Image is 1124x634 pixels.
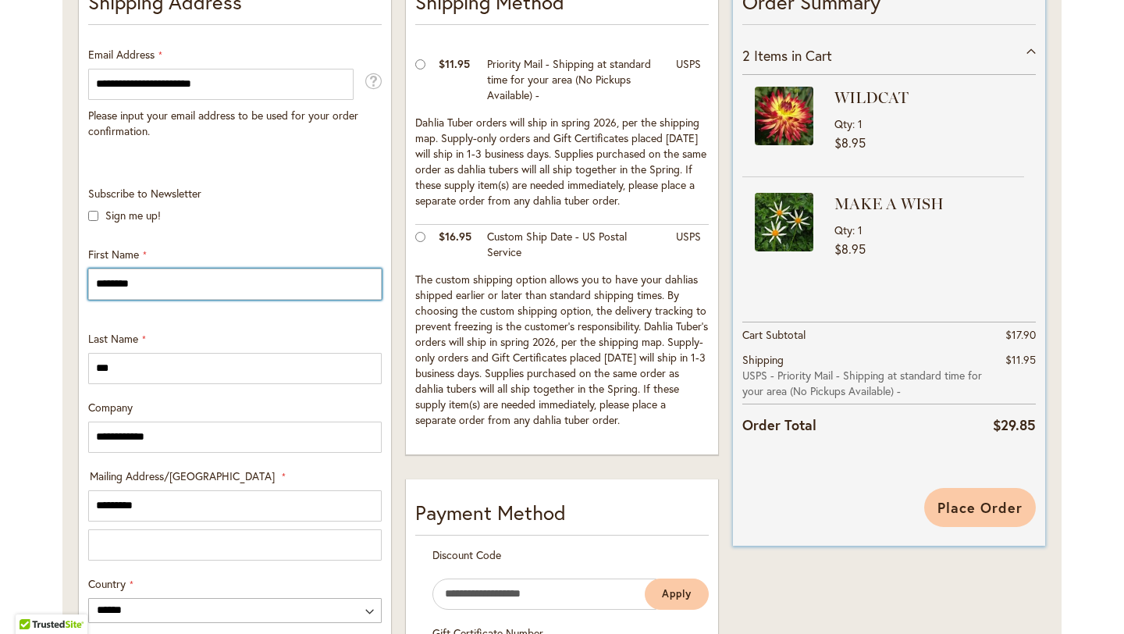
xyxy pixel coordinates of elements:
span: $17.90 [1005,327,1036,342]
td: USPS [668,52,709,111]
span: 1 [858,223,863,237]
span: Shipping [742,352,784,367]
iframe: Launch Accessibility Center [12,579,55,622]
button: Apply [645,579,709,610]
strong: MAKE A WISH [834,193,1020,215]
strong: WILDCAT [834,87,1020,109]
span: Company [88,400,133,415]
button: Place Order [924,488,1036,527]
span: Please input your email address to be used for your order confirmation. [88,108,358,138]
img: WILDCAT [755,87,813,145]
span: First Name [88,247,139,262]
div: Payment Method [415,498,709,536]
span: $8.95 [834,134,866,151]
span: USPS - Priority Mail - Shipping at standard time for your area (No Pickups Available) - [742,368,993,399]
span: Apply [662,587,692,600]
td: Priority Mail - Shipping at standard time for your area (No Pickups Available) - [479,52,668,111]
span: $11.95 [439,56,470,71]
span: Place Order [937,498,1023,517]
label: Sign me up! [105,208,161,223]
span: Discount Code [432,547,501,562]
span: Last Name [88,331,138,346]
span: Items in Cart [754,46,832,65]
span: $16.95 [439,229,471,244]
strong: Order Total [742,413,816,436]
th: Cart Subtotal [742,322,993,347]
span: $11.95 [1005,352,1036,367]
td: Custom Ship Date - US Postal Service [479,224,668,268]
td: The custom shipping option allows you to have your dahlias shipped earlier or later than standard... [415,268,709,436]
span: Qty [834,223,852,237]
span: $29.85 [993,415,1036,434]
span: Qty [834,116,852,131]
img: MAKE A WISH [755,193,813,251]
span: Email Address [88,47,155,62]
span: Country [88,576,126,591]
td: USPS [668,224,709,268]
span: $8.95 [834,240,866,257]
span: 2 [742,46,750,65]
td: Dahlia Tuber orders will ship in spring 2026, per the shipping map. Supply-only orders and Gift C... [415,111,709,225]
span: Subscribe to Newsletter [88,186,201,201]
span: Mailing Address/[GEOGRAPHIC_DATA] [90,468,275,483]
span: 1 [858,116,863,131]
